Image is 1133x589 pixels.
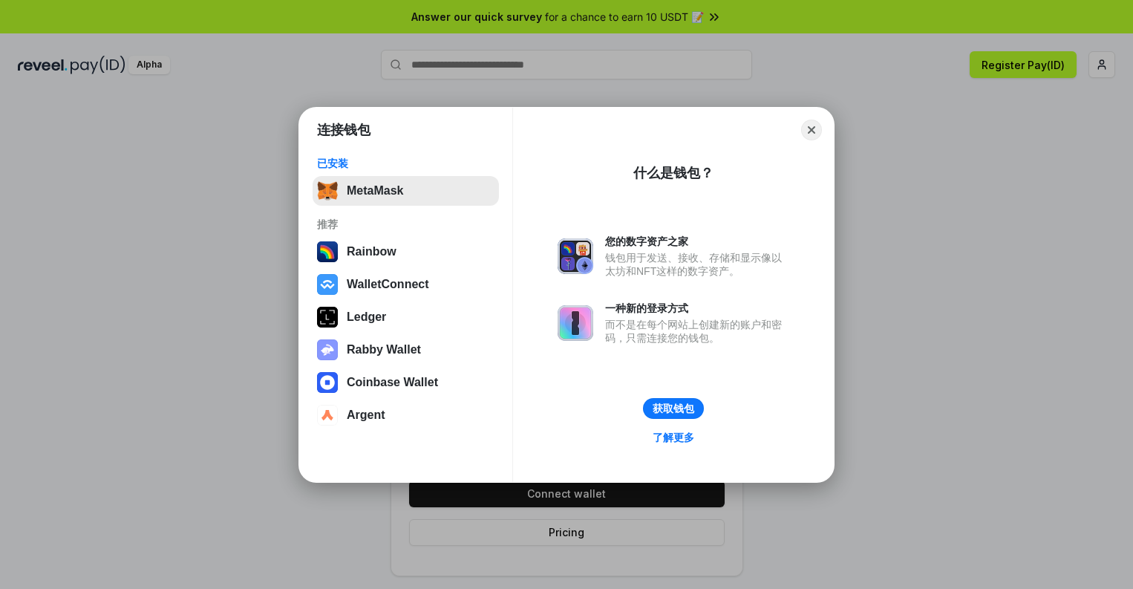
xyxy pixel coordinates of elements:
button: Close [801,120,822,140]
button: WalletConnect [313,270,499,299]
div: Coinbase Wallet [347,376,438,389]
div: 您的数字资产之家 [605,235,789,248]
img: svg+xml,%3Csvg%20xmlns%3D%22http%3A%2F%2Fwww.w3.org%2F2000%2Fsvg%22%20fill%3D%22none%22%20viewBox... [558,305,593,341]
img: svg+xml,%3Csvg%20width%3D%2228%22%20height%3D%2228%22%20viewBox%3D%220%200%2028%2028%22%20fill%3D... [317,372,338,393]
div: Argent [347,409,385,422]
div: 推荐 [317,218,494,231]
img: svg+xml,%3Csvg%20xmlns%3D%22http%3A%2F%2Fwww.w3.org%2F2000%2Fsvg%22%20fill%3D%22none%22%20viewBox... [558,238,593,274]
div: 钱包用于发送、接收、存储和显示像以太坊和NFT这样的数字资产。 [605,251,789,278]
img: svg+xml,%3Csvg%20width%3D%2228%22%20height%3D%2228%22%20viewBox%3D%220%200%2028%2028%22%20fill%3D... [317,274,338,295]
div: WalletConnect [347,278,429,291]
div: 已安装 [317,157,494,170]
button: Rainbow [313,237,499,267]
div: 获取钱包 [653,402,694,415]
a: 了解更多 [644,428,703,447]
img: svg+xml,%3Csvg%20width%3D%22120%22%20height%3D%22120%22%20viewBox%3D%220%200%20120%20120%22%20fil... [317,241,338,262]
button: Coinbase Wallet [313,368,499,397]
img: svg+xml,%3Csvg%20width%3D%2228%22%20height%3D%2228%22%20viewBox%3D%220%200%2028%2028%22%20fill%3D... [317,405,338,426]
button: MetaMask [313,176,499,206]
button: Rabby Wallet [313,335,499,365]
div: Rabby Wallet [347,343,421,357]
img: svg+xml,%3Csvg%20xmlns%3D%22http%3A%2F%2Fwww.w3.org%2F2000%2Fsvg%22%20fill%3D%22none%22%20viewBox... [317,339,338,360]
img: svg+xml,%3Csvg%20xmlns%3D%22http%3A%2F%2Fwww.w3.org%2F2000%2Fsvg%22%20width%3D%2228%22%20height%3... [317,307,338,328]
h1: 连接钱包 [317,121,370,139]
div: 而不是在每个网站上创建新的账户和密码，只需连接您的钱包。 [605,318,789,345]
div: MetaMask [347,184,403,198]
div: 什么是钱包？ [633,164,714,182]
button: Argent [313,400,499,430]
button: 获取钱包 [643,398,704,419]
img: svg+xml,%3Csvg%20fill%3D%22none%22%20height%3D%2233%22%20viewBox%3D%220%200%2035%2033%22%20width%... [317,180,338,201]
div: 一种新的登录方式 [605,302,789,315]
button: Ledger [313,302,499,332]
div: Rainbow [347,245,396,258]
div: Ledger [347,310,386,324]
div: 了解更多 [653,431,694,444]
